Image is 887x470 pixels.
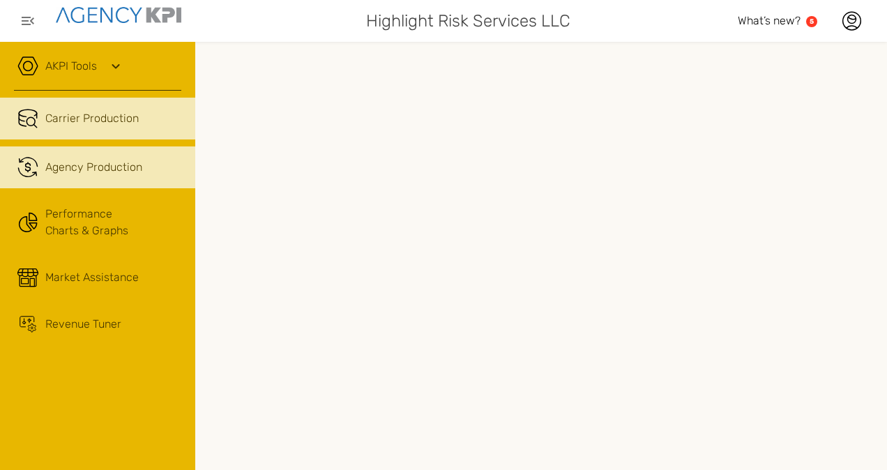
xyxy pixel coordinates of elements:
span: Highlight Risk Services LLC [366,8,570,33]
text: 5 [810,17,814,25]
span: What’s new? [738,14,801,27]
img: agencykpi-logo-550x69-2d9e3fa8.png [56,7,181,23]
div: Agency Production [45,159,142,176]
div: Market Assistance [45,269,139,286]
div: Revenue Tuner [45,316,121,333]
span: Carrier Production [45,110,139,127]
a: AKPI Tools [45,58,97,75]
a: 5 [806,16,817,27]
